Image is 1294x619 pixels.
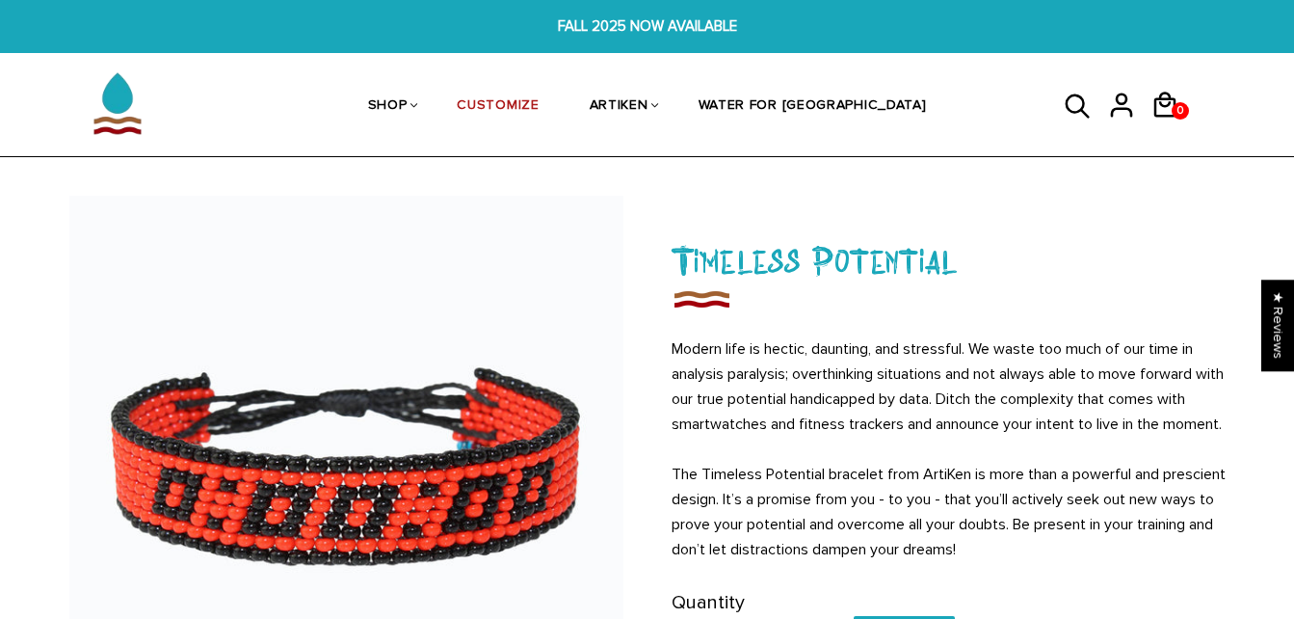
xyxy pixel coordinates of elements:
a: CUSTOMIZE [457,56,539,158]
label: Quantity [672,587,745,619]
p: Modern life is hectic, daunting, and stressful. We waste too much of our time in analysis paralys... [672,336,1226,562]
a: ARTIKEN [590,56,648,158]
img: Timeless Potential [672,285,731,312]
span: 0 [1173,97,1188,124]
a: SHOP [368,56,408,158]
div: Click to open Judge.me floating reviews tab [1261,280,1294,371]
a: WATER FOR [GEOGRAPHIC_DATA] [699,56,927,158]
h1: Timeless Potential [672,234,1226,285]
a: 0 [1150,125,1194,128]
span: FALL 2025 NOW AVAILABLE [400,15,894,38]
